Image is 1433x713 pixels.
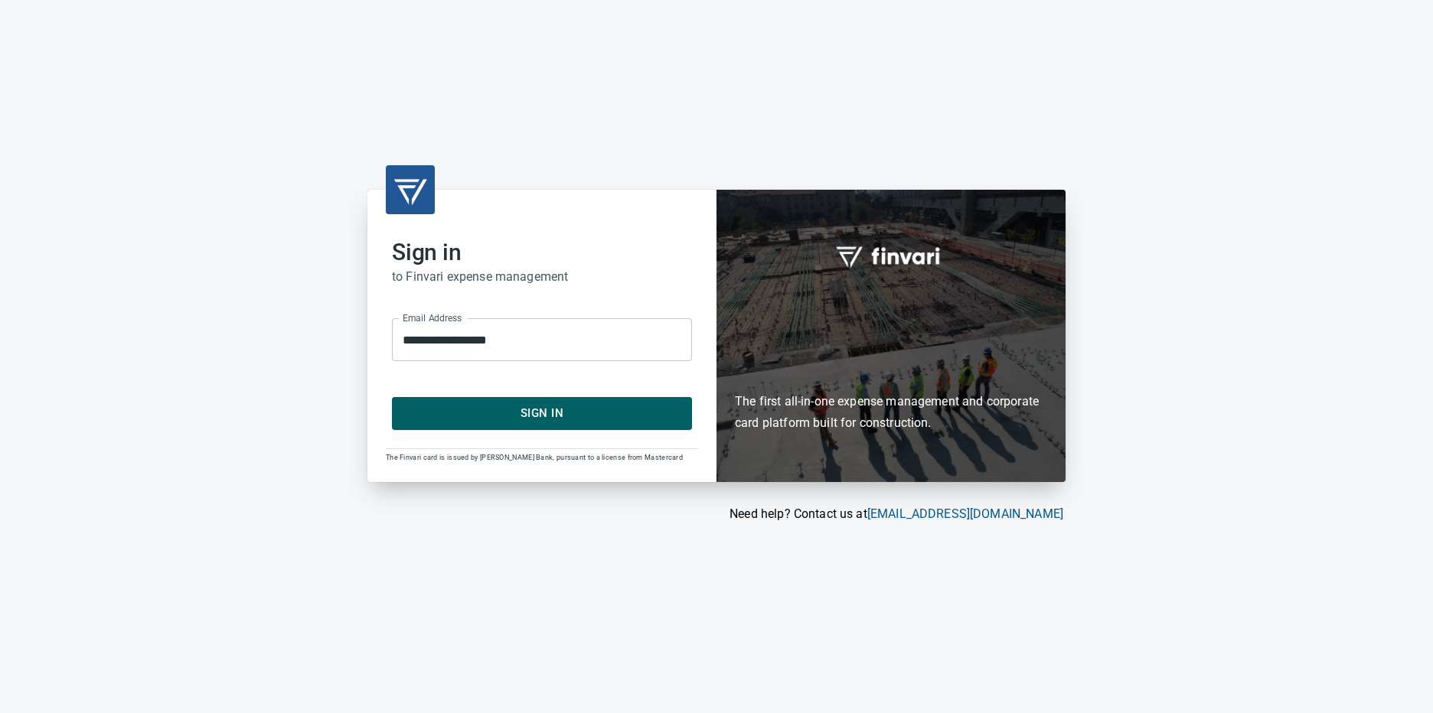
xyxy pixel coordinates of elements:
div: Finvari [716,190,1066,481]
span: Sign In [409,403,675,423]
h6: The first all-in-one expense management and corporate card platform built for construction. [735,302,1047,434]
h2: Sign in [392,239,692,266]
h6: to Finvari expense management [392,266,692,288]
img: transparent_logo.png [392,171,429,208]
p: Need help? Contact us at [367,505,1063,523]
button: Sign In [392,397,692,429]
span: The Finvari card is issued by [PERSON_NAME] Bank, pursuant to a license from Mastercard [386,454,683,461]
a: [EMAIL_ADDRESS][DOMAIN_NAME] [867,506,1063,521]
img: fullword_logo_white.png [834,238,948,273]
